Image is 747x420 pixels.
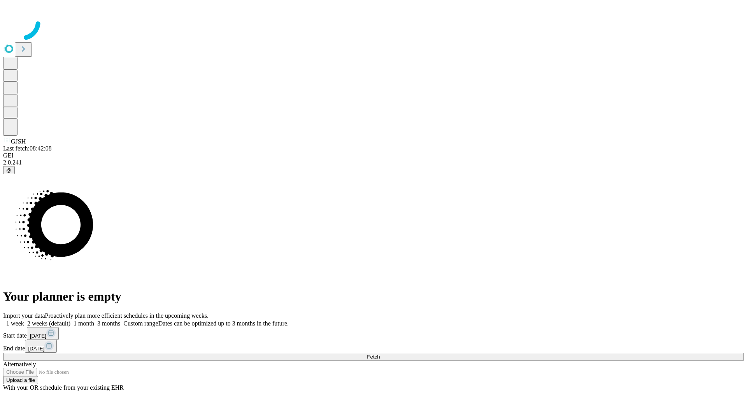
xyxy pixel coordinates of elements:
[27,327,59,340] button: [DATE]
[28,346,44,352] span: [DATE]
[97,320,120,327] span: 3 months
[367,354,380,360] span: Fetch
[3,152,744,159] div: GEI
[74,320,94,327] span: 1 month
[3,353,744,361] button: Fetch
[30,333,46,339] span: [DATE]
[45,312,209,319] span: Proactively plan more efficient schedules in the upcoming weeks.
[123,320,158,327] span: Custom range
[27,320,70,327] span: 2 weeks (default)
[3,384,124,391] span: With your OR schedule from your existing EHR
[3,327,744,340] div: Start date
[3,312,45,319] span: Import your data
[6,167,12,173] span: @
[3,159,744,166] div: 2.0.241
[158,320,289,327] span: Dates can be optimized up to 3 months in the future.
[3,340,744,353] div: End date
[3,361,36,367] span: Alternatively
[3,166,15,174] button: @
[11,138,26,145] span: GJSH
[3,289,744,304] h1: Your planner is empty
[3,145,52,152] span: Last fetch: 08:42:08
[6,320,24,327] span: 1 week
[25,340,57,353] button: [DATE]
[3,376,38,384] button: Upload a file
